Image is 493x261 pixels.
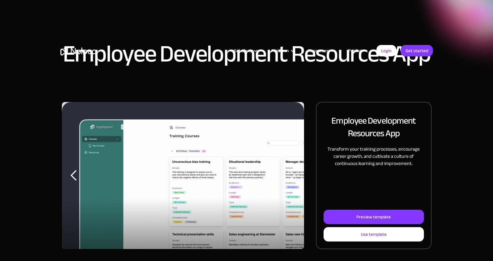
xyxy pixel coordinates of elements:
[324,210,424,224] a: Preview template
[324,145,424,167] p: Transform your training processes, encourage career growth, and cultivate a culture of continuous...
[341,47,369,55] a: Pricing
[308,47,329,55] div: Resources
[376,45,396,56] a: Login
[356,213,391,221] div: Preview template
[324,114,424,139] h2: Employee Development Resources App
[361,230,387,238] div: Use template
[324,227,424,241] a: Use template
[234,47,252,55] div: Solutions
[271,47,289,55] div: Platform
[401,45,433,56] a: Get started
